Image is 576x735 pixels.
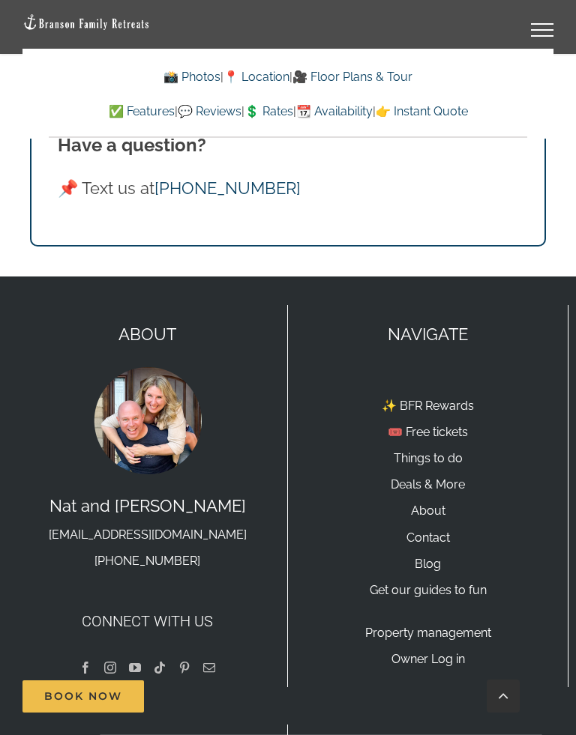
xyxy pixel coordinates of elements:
[203,662,215,674] a: Mail
[58,175,517,202] p: 📌 Text us at
[58,134,206,156] strong: Have a question?
[365,626,491,640] a: Property management
[154,178,301,198] a: [PHONE_NUMBER]
[391,652,465,666] a: Owner Log in
[154,662,166,674] a: Tiktok
[49,67,526,87] p: | |
[22,321,272,348] p: ABOUT
[22,13,150,31] img: Branson Family Retreats Logo
[49,102,526,121] p: | | | |
[44,690,122,703] span: Book Now
[376,104,468,118] a: 👉 Instant Quote
[109,104,175,118] a: ✅ Features
[296,104,373,118] a: 📆 Availability
[391,477,465,491] a: Deals & More
[178,104,241,118] a: 💬 Reviews
[244,104,293,118] a: 💲 Rates
[406,530,450,545] a: Contact
[91,364,204,477] img: Nat and Tyann
[303,321,553,348] p: NAVIGATE
[394,451,463,465] a: Things to do
[223,70,289,84] a: 📍 Location
[163,70,220,84] a: 📸 Photos
[178,662,190,674] a: Pinterest
[370,583,487,597] a: Get our guides to fun
[94,554,200,568] a: [PHONE_NUMBER]
[512,23,572,37] a: Toggle Menu
[22,680,144,713] a: Book Now
[49,527,247,542] a: [EMAIL_ADDRESS][DOMAIN_NAME]
[104,662,116,674] a: Instagram
[22,493,272,572] p: Nat and [PERSON_NAME]
[388,425,468,439] a: 🎟️ Free tickets
[22,610,272,632] h4: Connect with us
[79,662,91,674] a: Facebook
[411,503,445,518] a: About
[129,662,141,674] a: YouTube
[415,557,441,571] a: Blog
[382,399,474,413] a: ✨ BFR Rewards
[292,70,412,84] a: 🎥 Floor Plans & Tour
